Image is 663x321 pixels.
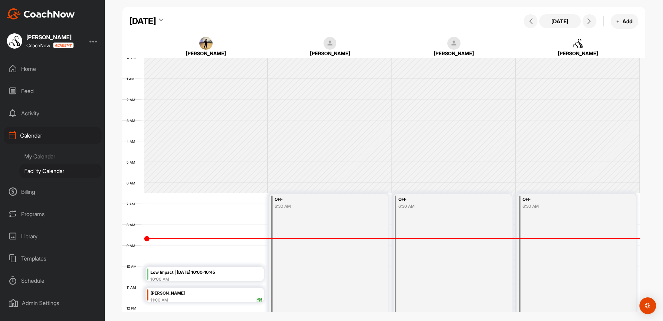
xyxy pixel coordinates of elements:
div: Low Impact | [DATE] 10:00-10:45 [150,269,262,277]
div: 5 AM [122,160,142,164]
div: [DATE] [129,15,156,27]
div: Facility Calendar [19,164,102,178]
div: Home [4,60,102,77]
div: OFF [398,196,491,204]
div: Activity [4,105,102,122]
div: 1 AM [122,77,141,81]
div: Billing [4,183,102,200]
img: square_c8b22097c993bcfd2b698d1eae06ee05.jpg [7,33,22,49]
div: 4 AM [122,139,142,143]
div: [PERSON_NAME] [526,50,629,57]
div: 10 AM [122,264,144,269]
div: 10:00 AM [150,276,262,282]
div: 3 AM [122,118,142,123]
span: + [616,18,620,25]
div: 11 AM [122,285,143,289]
div: 6:30 AM [275,203,367,209]
div: 12 AM [122,56,144,60]
img: square_c8b22097c993bcfd2b698d1eae06ee05.jpg [571,37,585,50]
div: Feed [4,82,102,100]
div: CoachNow [26,42,74,48]
div: 2 AM [122,98,142,102]
div: [PERSON_NAME] [26,34,74,40]
div: 8 AM [122,223,142,227]
div: 7 AM [122,202,142,206]
div: 12 PM [122,306,143,310]
div: [PERSON_NAME] [150,289,262,297]
div: [PERSON_NAME] [278,50,381,57]
div: 6 AM [122,181,142,185]
div: 11:00 AM [150,297,168,303]
div: [PERSON_NAME] [403,50,506,57]
div: Open Intercom Messenger [639,297,656,314]
div: 9 AM [122,244,142,248]
img: square_default-ef6cabf814de5a2bf16c804365e32c732080f9872bdf737d349900a9daf73cf9.png [447,37,460,50]
img: CoachNow [7,8,75,19]
div: 6:30 AM [398,203,491,209]
div: Programs [4,205,102,223]
div: OFF [275,196,367,204]
button: [DATE] [539,14,581,28]
div: [PERSON_NAME] [155,50,258,57]
img: square_default-ef6cabf814de5a2bf16c804365e32c732080f9872bdf737d349900a9daf73cf9.png [324,37,337,50]
div: My Calendar [19,149,102,164]
div: Library [4,228,102,245]
div: 6:30 AM [523,203,615,209]
img: CoachNow acadmey [53,42,74,48]
div: Calendar [4,127,102,144]
div: OFF [523,196,615,204]
div: Admin Settings [4,294,102,312]
div: Templates [4,250,102,267]
img: square_834e356a6e95bb9d89003a1e726676f3.jpg [199,37,213,50]
div: Schedule [4,272,102,289]
button: +Add [611,14,638,29]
